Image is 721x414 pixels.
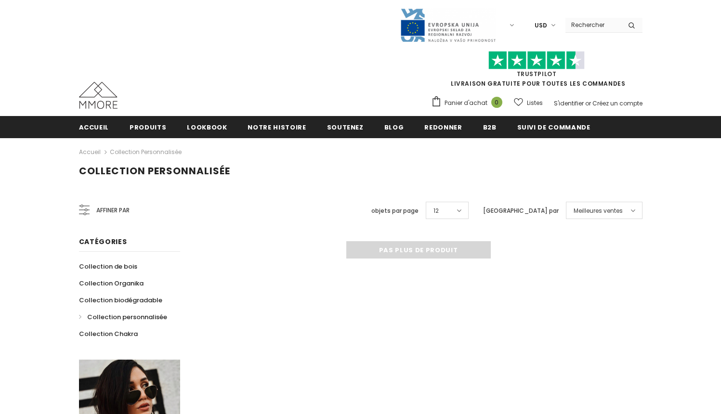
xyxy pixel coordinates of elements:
[248,123,306,132] span: Notre histoire
[431,55,642,88] span: LIVRAISON GRATUITE POUR TOUTES LES COMMANDES
[371,206,419,216] label: objets par page
[483,116,497,138] a: B2B
[384,116,404,138] a: Blog
[96,205,130,216] span: Affiner par
[130,123,166,132] span: Produits
[79,146,101,158] a: Accueil
[130,116,166,138] a: Produits
[517,70,557,78] a: TrustPilot
[79,82,118,109] img: Cas MMORE
[327,123,364,132] span: soutenez
[79,292,162,309] a: Collection biodégradable
[488,51,585,70] img: Faites confiance aux étoiles pilotes
[483,206,559,216] label: [GEOGRAPHIC_DATA] par
[424,116,462,138] a: Redonner
[574,206,623,216] span: Meilleures ventes
[424,123,462,132] span: Redonner
[79,325,138,342] a: Collection Chakra
[527,98,543,108] span: Listes
[384,123,404,132] span: Blog
[514,94,543,111] a: Listes
[110,148,182,156] a: Collection personnalisée
[87,312,167,322] span: Collection personnalisée
[79,275,144,292] a: Collection Organika
[79,296,162,305] span: Collection biodégradable
[79,123,109,132] span: Accueil
[327,116,364,138] a: soutenez
[79,116,109,138] a: Accueil
[445,98,487,108] span: Panier d'achat
[400,8,496,43] img: Javni Razpis
[535,21,547,30] span: USD
[79,262,137,271] span: Collection de bois
[517,116,590,138] a: Suivi de commande
[79,309,167,325] a: Collection personnalisée
[585,99,591,107] span: or
[79,258,137,275] a: Collection de bois
[483,123,497,132] span: B2B
[79,279,144,288] span: Collection Organika
[592,99,642,107] a: Créez un compte
[79,164,230,178] span: Collection personnalisée
[79,329,138,338] span: Collection Chakra
[79,237,127,246] span: Catégories
[248,116,306,138] a: Notre histoire
[187,116,227,138] a: Lookbook
[400,21,496,29] a: Javni Razpis
[491,97,502,108] span: 0
[433,206,439,216] span: 12
[554,99,584,107] a: S'identifier
[517,123,590,132] span: Suivi de commande
[431,96,507,110] a: Panier d'achat 0
[187,123,227,132] span: Lookbook
[565,18,621,32] input: Search Site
